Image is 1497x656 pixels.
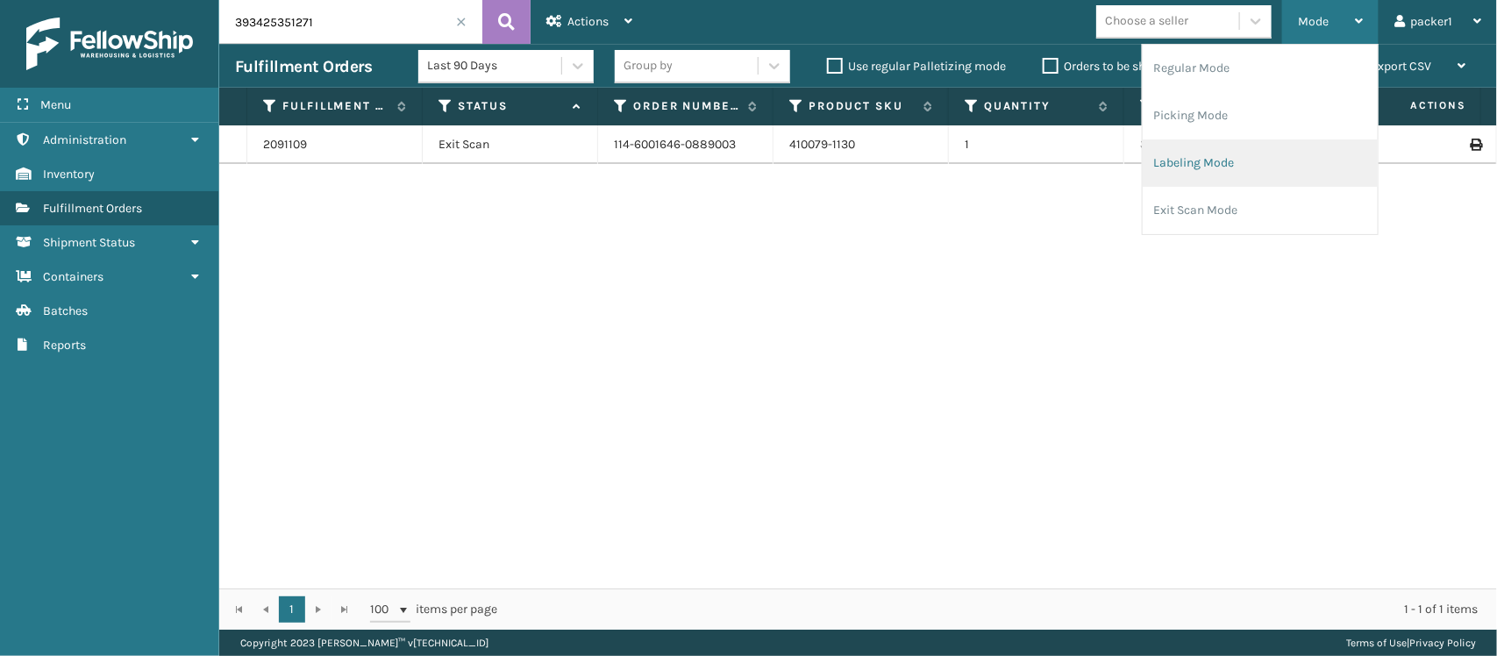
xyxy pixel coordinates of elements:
td: Exit Scan [423,125,598,164]
i: Print Label [1470,139,1480,151]
a: 1 [279,596,305,623]
div: Last 90 Days [427,57,563,75]
a: 393425351271 [1140,137,1218,152]
span: Mode [1298,14,1329,29]
span: Actions [567,14,609,29]
div: Group by [624,57,673,75]
h3: Fulfillment Orders [235,56,372,77]
label: Use regular Palletizing mode [827,59,1006,74]
span: 100 [370,601,396,618]
p: Copyright 2023 [PERSON_NAME]™ v [TECHNICAL_ID] [240,630,488,656]
li: Exit Scan Mode [1143,187,1378,234]
a: Terms of Use [1346,637,1407,649]
span: Reports [43,338,86,353]
label: Quantity [984,98,1090,114]
a: Privacy Policy [1409,637,1476,649]
label: Product SKU [809,98,915,114]
td: 1 [949,125,1124,164]
label: Order Number [633,98,739,114]
img: logo [26,18,193,70]
div: | [1346,630,1476,656]
div: Choose a seller [1105,12,1188,31]
span: Export CSV [1371,59,1431,74]
span: Shipment Status [43,235,135,250]
span: Containers [43,269,103,284]
label: Fulfillment Order Id [282,98,389,114]
span: Actions [1355,91,1477,120]
li: Labeling Mode [1143,139,1378,187]
span: Batches [43,303,88,318]
li: Picking Mode [1143,92,1378,139]
label: Orders to be shipped [DATE] [1043,59,1213,74]
span: Administration [43,132,126,147]
span: Menu [40,97,71,112]
a: 2091109 [263,136,307,153]
td: 114-6001646-0889003 [598,125,773,164]
label: Status [458,98,564,114]
div: 1 - 1 of 1 items [523,601,1478,618]
a: 410079-1130 [789,137,855,152]
li: Regular Mode [1143,45,1378,92]
span: items per page [370,596,498,623]
span: Fulfillment Orders [43,201,142,216]
span: Inventory [43,167,95,182]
